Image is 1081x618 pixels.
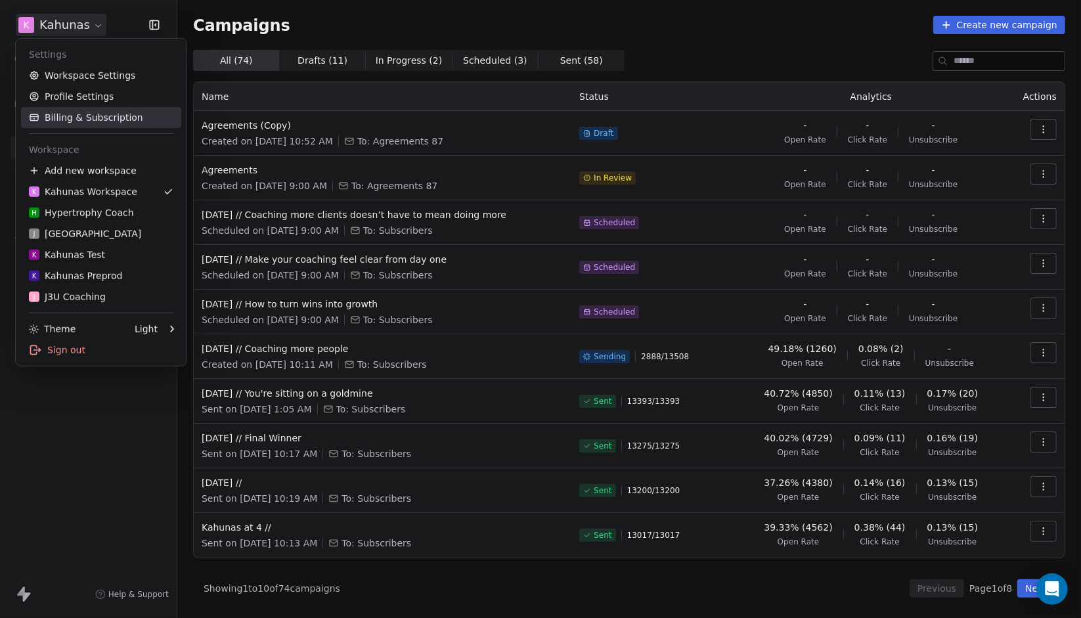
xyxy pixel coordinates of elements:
[21,107,181,128] a: Billing & Subscription
[29,185,137,198] div: Kahunas Workspace
[29,227,141,240] div: [GEOGRAPHIC_DATA]
[21,86,181,107] a: Profile Settings
[29,322,76,336] div: Theme
[29,248,105,261] div: Kahunas Test
[32,208,37,217] span: H
[21,340,181,361] div: Sign out
[29,269,123,282] div: Kahunas Preprod
[32,187,37,196] span: K
[32,250,37,259] span: K
[21,160,181,181] div: Add new workspace
[21,139,181,160] div: Workspace
[21,44,181,65] div: Settings
[29,206,134,219] div: Hypertrophy Coach
[21,65,181,86] a: Workspace Settings
[33,229,35,238] span: J
[135,322,158,336] div: Light
[29,290,106,303] div: J3U Coaching
[33,292,35,301] span: J
[32,271,37,280] span: K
